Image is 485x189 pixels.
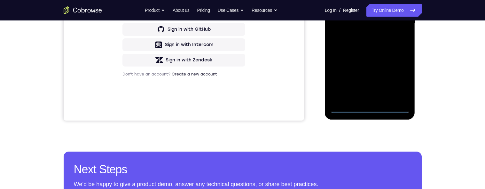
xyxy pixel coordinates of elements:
button: Resources [252,4,278,17]
div: Sign in with GitHub [104,120,147,126]
button: Product [145,4,165,17]
p: We’d be happy to give a product demo, answer any technical questions, or share best practices. [74,180,411,189]
button: Use Cases [218,4,244,17]
a: Create a new account [108,166,153,170]
button: Sign in [59,73,182,86]
button: Sign in with Google [59,101,182,114]
button: Sign in with Intercom [59,132,182,145]
a: Try Online Demo [366,4,421,17]
a: Register [343,4,359,17]
p: Don't have an account? [59,165,182,170]
p: or [117,91,124,97]
a: Log In [325,4,337,17]
h2: Next Steps [74,162,411,177]
h1: Sign in to your account [59,44,182,53]
div: Sign in with Intercom [101,135,150,142]
a: Go to the home page [64,6,102,14]
span: / [339,6,340,14]
div: Sign in with Google [104,105,147,111]
button: Sign in with Zendesk [59,147,182,160]
div: Sign in with Zendesk [102,151,149,157]
a: About us [173,4,189,17]
a: Pricing [197,4,210,17]
button: Sign in with GitHub [59,117,182,130]
input: Enter your email [63,61,178,67]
